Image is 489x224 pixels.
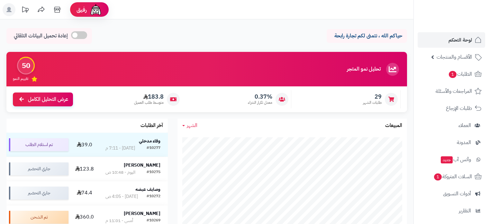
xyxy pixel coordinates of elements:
[440,155,471,164] span: وآتس آب
[17,3,33,18] a: تحديثات المنصة
[14,32,68,40] span: إعادة تحميل البيانات التلقائي
[147,169,160,176] div: #10275
[459,206,471,215] span: التقارير
[433,172,472,181] span: السلات المتروكة
[182,122,197,129] a: الشهر
[458,121,471,130] span: العملاء
[187,122,197,129] span: الشهر
[363,93,382,100] span: 29
[418,152,485,167] a: وآتس آبجديد
[418,66,485,82] a: الطلبات1
[71,181,98,205] td: 74.4
[147,193,160,200] div: #10272
[13,93,73,106] a: عرض التحليل الكامل
[418,118,485,133] a: العملاء
[448,35,472,44] span: لوحة التحكم
[105,218,133,224] div: أمس - 11:01 م
[445,15,483,29] img: logo-2.png
[77,6,87,14] span: رفيق
[140,123,163,129] h3: آخر الطلبات
[363,100,382,105] span: طلبات الشهر
[446,104,472,113] span: طلبات الإرجاع
[139,138,160,144] strong: وفاء مدخلي
[134,93,164,100] span: 183.8
[385,123,402,129] h3: المبيعات
[134,100,164,105] span: متوسط طلب العميل
[418,169,485,184] a: السلات المتروكة1
[418,32,485,48] a: لوحة التحكم
[147,145,160,151] div: #10277
[105,169,135,176] div: اليوم - 10:48 ص
[437,53,472,62] span: الأقسام والمنتجات
[105,193,138,200] div: [DATE] - 4:05 ص
[418,186,485,201] a: أدوات التسويق
[248,93,272,100] span: 0.37%
[436,87,472,96] span: المراجعات والأسئلة
[9,211,68,224] div: تم الشحن
[448,70,472,79] span: الطلبات
[105,145,135,151] div: [DATE] - 7:11 م
[443,189,471,198] span: أدوات التسويق
[9,187,68,200] div: جاري التحضير
[28,96,68,103] span: عرض التحليل الكامل
[441,156,453,163] span: جديد
[418,101,485,116] a: طلبات الإرجاع
[331,32,402,40] p: حياكم الله ، نتمنى لكم تجارة رابحة
[248,100,272,105] span: معدل تكرار الشراء
[147,218,160,224] div: #10269
[418,135,485,150] a: المدونة
[71,157,98,181] td: 123.8
[9,138,68,151] div: تم استلام الطلب
[9,162,68,175] div: جاري التحضير
[71,133,98,157] td: 39.0
[124,162,160,169] strong: [PERSON_NAME]
[457,138,471,147] span: المدونة
[347,66,381,72] h3: تحليل نمو المتجر
[135,186,160,193] strong: وصايف عيضه
[124,210,160,217] strong: [PERSON_NAME]
[418,83,485,99] a: المراجعات والأسئلة
[13,76,28,82] span: تقييم النمو
[434,173,442,180] span: 1
[89,3,102,16] img: ai-face.png
[449,71,457,78] span: 1
[418,203,485,219] a: التقارير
